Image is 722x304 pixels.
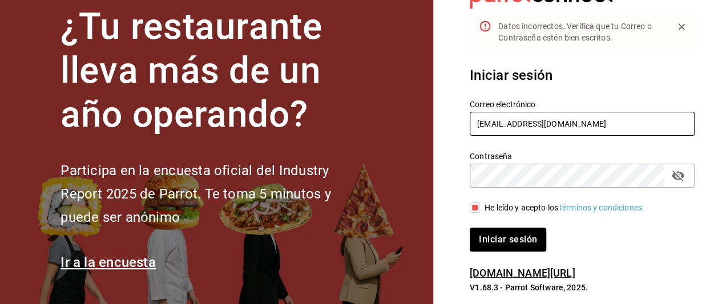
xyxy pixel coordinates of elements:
[479,234,537,245] font: Iniciar sesión
[668,166,688,185] button: campo de contraseña
[470,267,575,279] a: [DOMAIN_NAME][URL]
[60,254,156,270] a: Ir a la encuesta
[470,283,588,292] font: V1.68.3 - Parrot Software, 2025.
[60,5,322,136] font: ¿Tu restaurante lleva más de un año operando?
[470,112,695,136] input: Ingresa tu correo electrónico
[470,152,512,161] font: Contraseña
[558,203,644,212] a: Términos y condiciones.
[485,203,558,212] font: He leído y acepto los
[60,163,330,225] font: Participa en la encuesta oficial del Industry Report 2025 de Parrot. Te toma 5 minutos y puede se...
[470,67,552,83] font: Iniciar sesión
[498,22,651,42] font: Datos incorrectos. Verifica que tu Correo o Contraseña estén bien escritos.
[470,100,535,109] font: Correo electrónico
[470,228,546,252] button: Iniciar sesión
[673,18,690,35] button: Cerca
